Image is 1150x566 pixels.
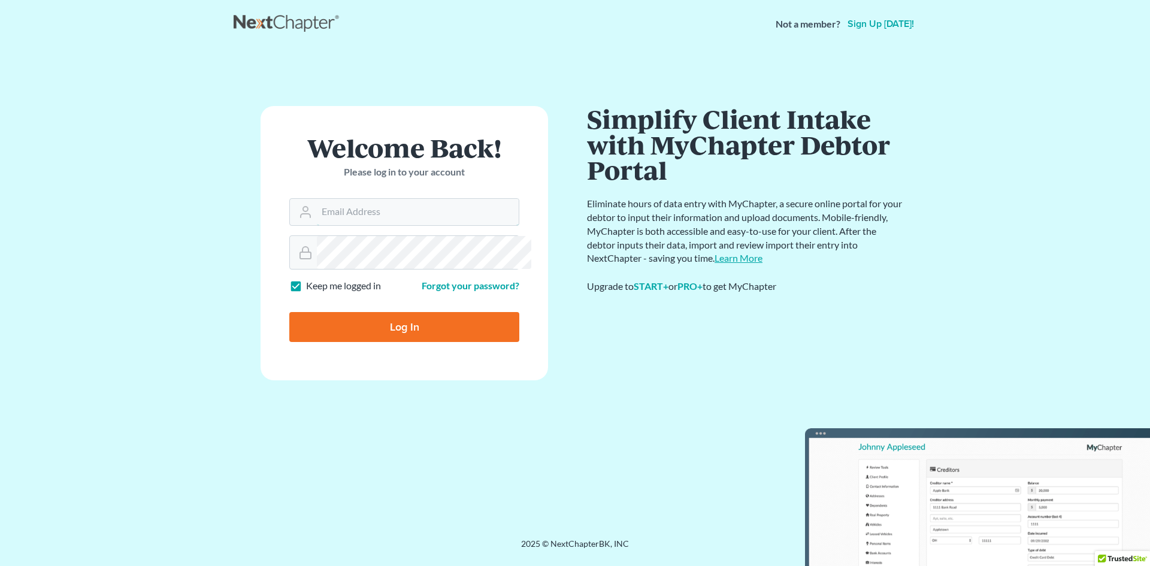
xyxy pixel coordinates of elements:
a: START+ [634,280,668,292]
input: Email Address [317,199,519,225]
a: Learn More [715,252,762,264]
strong: Not a member? [776,17,840,31]
input: Log In [289,312,519,342]
a: PRO+ [677,280,703,292]
div: Upgrade to or to get MyChapter [587,280,904,293]
div: 2025 © NextChapterBK, INC [234,538,916,559]
h1: Simplify Client Intake with MyChapter Debtor Portal [587,106,904,183]
label: Keep me logged in [306,279,381,293]
a: Sign up [DATE]! [845,19,916,29]
p: Please log in to your account [289,165,519,179]
h1: Welcome Back! [289,135,519,161]
p: Eliminate hours of data entry with MyChapter, a secure online portal for your debtor to input the... [587,197,904,265]
a: Forgot your password? [422,280,519,291]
